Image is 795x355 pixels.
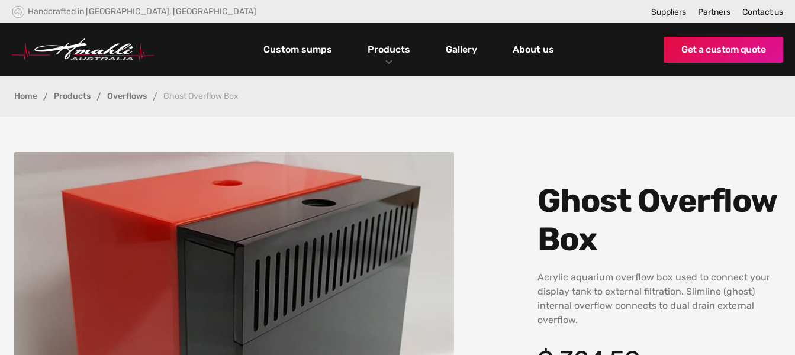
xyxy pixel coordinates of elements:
[28,7,256,17] div: Handcrafted in [GEOGRAPHIC_DATA], [GEOGRAPHIC_DATA]
[107,92,147,101] a: Overflows
[54,92,91,101] a: Products
[537,182,781,259] h1: Ghost Overflow Box
[698,7,730,17] a: Partners
[14,92,37,101] a: Home
[163,92,239,101] div: Ghost Overflow Box
[365,41,413,58] a: Products
[510,40,557,60] a: About us
[443,40,480,60] a: Gallery
[537,270,781,327] p: Acrylic aquarium overflow box used to connect your display tank to external filtration. Slimline ...
[12,38,154,61] img: Hmahli Australia Logo
[260,40,335,60] a: Custom sumps
[664,37,783,63] a: Get a custom quote
[651,7,686,17] a: Suppliers
[742,7,783,17] a: Contact us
